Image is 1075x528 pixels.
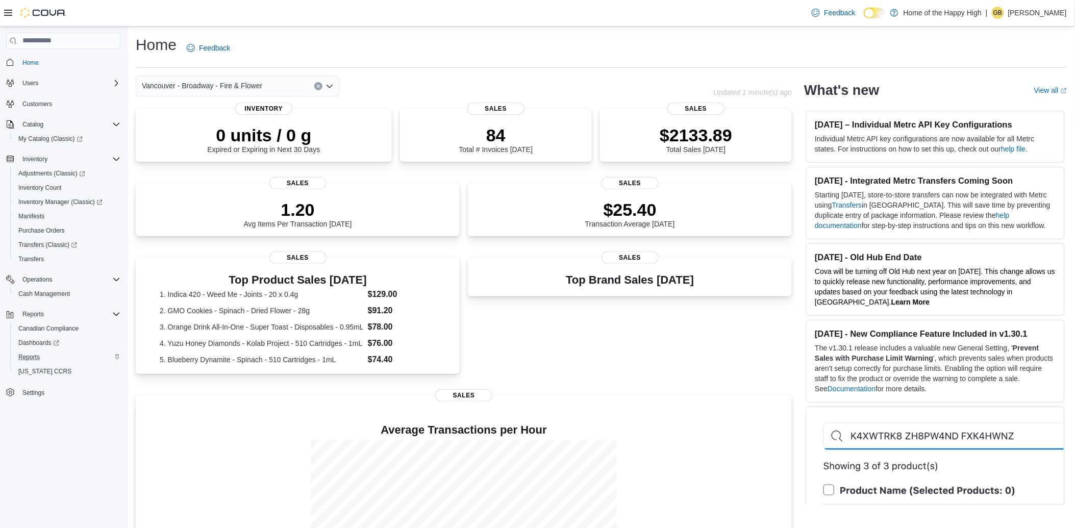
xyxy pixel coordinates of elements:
span: Cash Management [18,290,70,298]
button: Reports [18,308,48,320]
span: Inventory Count [18,184,62,192]
h1: Home [136,35,177,55]
button: Manifests [10,209,124,223]
span: Manifests [18,212,44,220]
h4: Average Transactions per Hour [144,424,784,436]
span: Transfers (Classic) [14,239,120,251]
span: Inventory [18,153,120,165]
span: Dashboards [14,337,120,349]
p: [PERSON_NAME] [1008,7,1067,19]
span: Sales [467,103,524,115]
button: Catalog [18,118,47,131]
a: Feedback [183,38,234,58]
a: Home [18,57,43,69]
a: help file [1001,145,1026,153]
span: [US_STATE] CCRS [18,367,71,375]
h3: [DATE] - Old Hub End Date [815,252,1056,262]
p: $2133.89 [660,125,732,145]
span: Feedback [824,8,855,18]
button: Inventory Count [10,181,124,195]
button: Inventory [18,153,52,165]
span: Purchase Orders [14,224,120,237]
h3: Top Brand Sales [DATE] [566,274,694,286]
button: Settings [2,385,124,399]
button: Purchase Orders [10,223,124,238]
span: Manifests [14,210,120,222]
p: Starting [DATE], store-to-store transfers can now be integrated with Metrc using in [GEOGRAPHIC_D... [815,190,1056,231]
button: Catalog [2,117,124,132]
input: Dark Mode [864,8,885,18]
button: Cash Management [10,287,124,301]
button: Canadian Compliance [10,321,124,336]
dd: $76.00 [368,337,436,349]
p: The v1.30.1 release includes a valuable new General Setting, ' ', which prevents sales when produ... [815,343,1056,394]
span: Inventory [22,155,47,163]
h3: [DATE] - New Compliance Feature Included in v1.30.1 [815,329,1056,339]
a: Documentation [828,385,876,393]
strong: Prevent Sales with Purchase Limit Warning [815,344,1039,362]
dt: 2. GMO Cookies - Spinach - Dried Flower - 28g [160,306,364,316]
h3: [DATE] – Individual Metrc API Key Configurations [815,119,1056,130]
nav: Complex example [6,51,120,426]
button: Users [2,76,124,90]
div: Total Sales [DATE] [660,125,732,154]
a: My Catalog (Classic) [10,132,124,146]
button: Inventory [2,152,124,166]
span: Operations [18,273,120,286]
dt: 4. Yuzu Honey Diamonds - Kolab Project - 510 Cartridges - 1mL [160,338,364,348]
button: Users [18,77,42,89]
span: Sales [667,103,724,115]
span: Transfers [18,255,44,263]
a: help documentation [815,211,1009,230]
a: Cash Management [14,288,74,300]
span: Canadian Compliance [18,324,79,333]
button: Transfers [10,252,124,266]
p: 0 units / 0 g [207,125,320,145]
a: Dashboards [14,337,63,349]
a: Settings [18,387,48,399]
button: Home [2,55,124,70]
span: Customers [18,97,120,110]
span: Reports [18,353,40,361]
a: Learn More [891,298,930,306]
button: Reports [2,307,124,321]
a: Manifests [14,210,48,222]
a: My Catalog (Classic) [14,133,87,145]
p: Individual Metrc API key configurations are now available for all Metrc states. For instructions ... [815,134,1056,154]
dd: $129.00 [368,288,436,300]
button: Operations [18,273,57,286]
button: Operations [2,272,124,287]
span: Feedback [199,43,230,53]
a: Customers [18,98,56,110]
a: Inventory Manager (Classic) [14,196,107,208]
p: 1.20 [244,199,352,220]
button: Reports [10,350,124,364]
span: My Catalog (Classic) [14,133,120,145]
span: Users [18,77,120,89]
h3: Top Product Sales [DATE] [160,274,436,286]
a: Purchase Orders [14,224,69,237]
a: [US_STATE] CCRS [14,365,76,378]
span: GB [993,7,1002,19]
span: Reports [14,351,120,363]
dt: 3. Orange Drink All-In-One - Super Toast - Disposables - 0.95mL [160,322,364,332]
span: Washington CCRS [14,365,120,378]
a: Transfers (Classic) [10,238,124,252]
span: Sales [602,252,659,264]
span: Catalog [22,120,43,129]
button: Open list of options [326,82,334,90]
a: Transfers [832,201,862,209]
dd: $74.40 [368,354,436,366]
span: Sales [602,177,659,189]
dt: 5. Blueberry Dynamite - Spinach - 510 Cartridges - 1mL [160,355,364,365]
span: Transfers (Classic) [18,241,77,249]
span: Vancouver - Broadway - Fire & Flower [142,80,262,92]
span: Catalog [18,118,120,131]
span: My Catalog (Classic) [18,135,83,143]
button: Clear input [314,82,322,90]
p: 84 [459,125,533,145]
span: Home [18,56,120,69]
button: Customers [2,96,124,111]
span: Dashboards [18,339,59,347]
